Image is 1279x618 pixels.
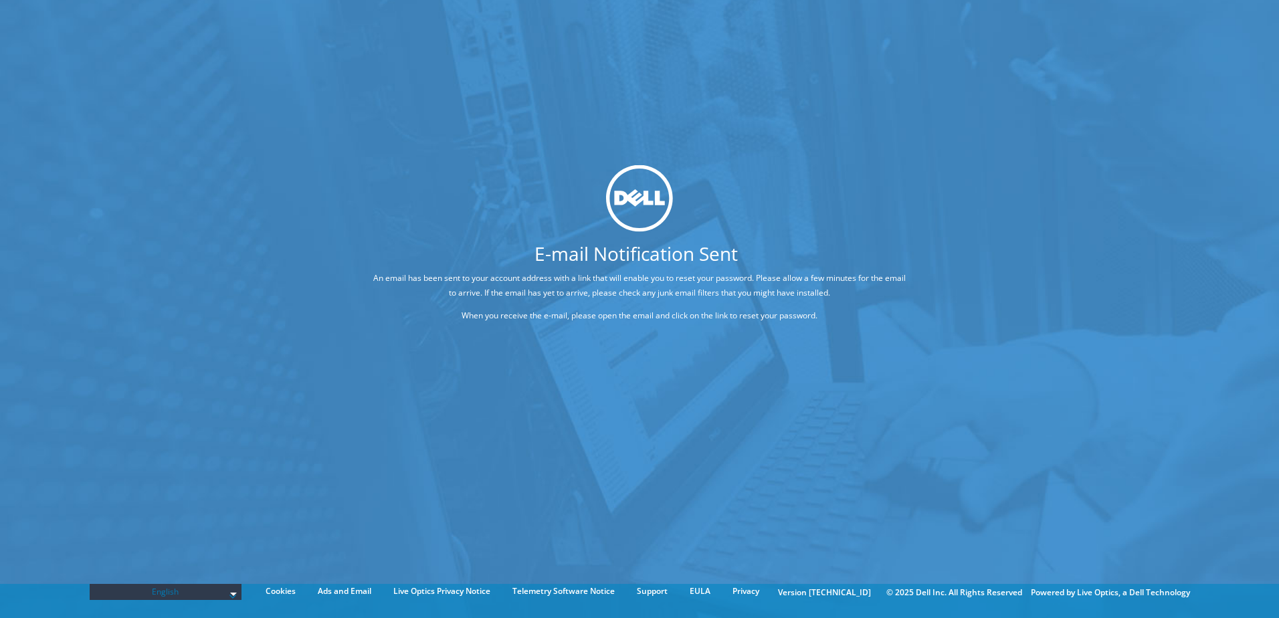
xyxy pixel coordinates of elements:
span: English [96,584,235,600]
li: © 2025 Dell Inc. All Rights Reserved [880,585,1029,600]
a: Telemetry Software Notice [502,584,625,599]
h1: E-mail Notification Sent [320,244,953,263]
p: An email has been sent to your account address with a link that will enable you to reset your pas... [370,271,909,300]
img: dell_svg_logo.svg [606,165,673,231]
li: Powered by Live Optics, a Dell Technology [1031,585,1190,600]
li: Version [TECHNICAL_ID] [771,585,878,600]
a: EULA [680,584,720,599]
p: When you receive the e-mail, please open the email and click on the link to reset your password. [370,308,909,323]
a: Live Optics Privacy Notice [383,584,500,599]
a: Support [627,584,678,599]
a: Privacy [722,584,769,599]
a: Ads and Email [308,584,381,599]
a: Cookies [256,584,306,599]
